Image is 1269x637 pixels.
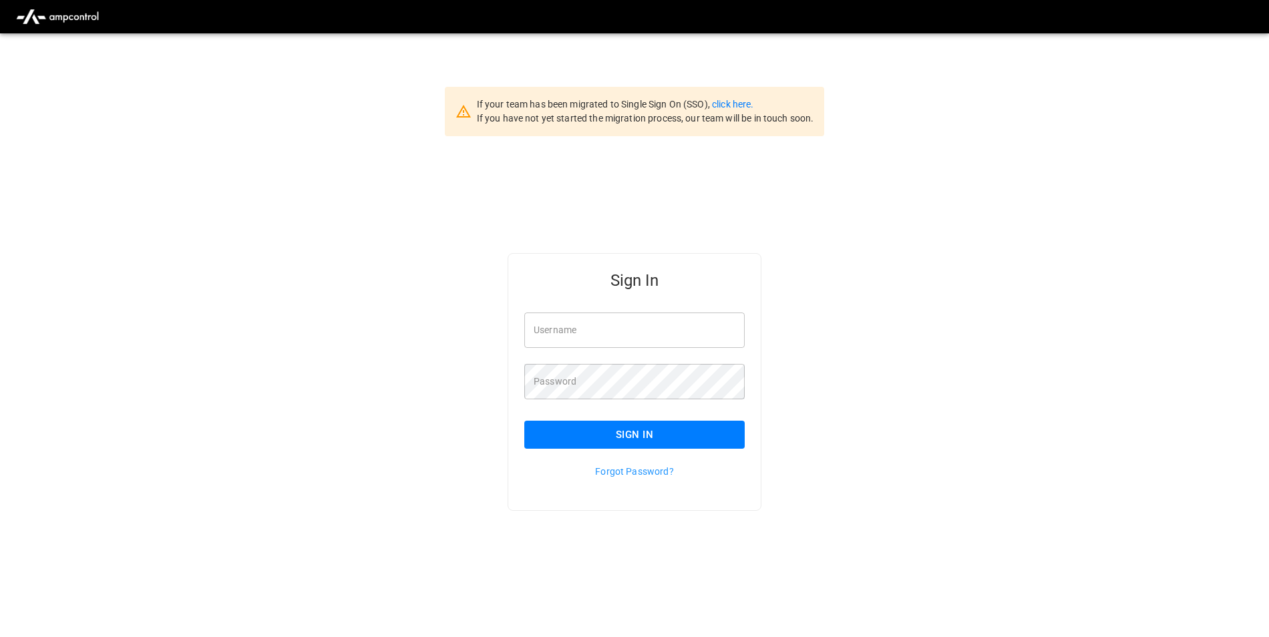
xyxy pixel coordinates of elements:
[524,421,745,449] button: Sign In
[524,465,745,478] p: Forgot Password?
[11,4,104,29] img: ampcontrol.io logo
[524,270,745,291] h5: Sign In
[477,113,814,124] span: If you have not yet started the migration process, our team will be in touch soon.
[712,99,753,110] a: click here.
[477,99,712,110] span: If your team has been migrated to Single Sign On (SSO),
